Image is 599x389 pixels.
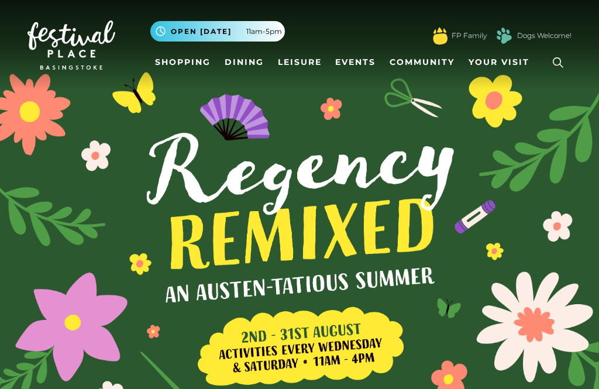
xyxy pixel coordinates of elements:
[246,26,282,37] span: 11am-5pm
[517,30,572,41] a: Dogs Welcome!
[469,56,529,68] span: Your Visit
[171,26,232,37] span: Open [DATE]
[331,51,380,73] a: Events
[27,20,115,70] img: Festival Place Logo
[220,51,268,73] a: Dining
[273,51,326,73] a: Leisure
[150,21,285,42] button: Open [DATE] 11am-5pm
[464,51,540,73] a: Your Visit
[150,51,215,73] a: Shopping
[385,51,459,73] a: Community
[452,30,487,41] a: FP Family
